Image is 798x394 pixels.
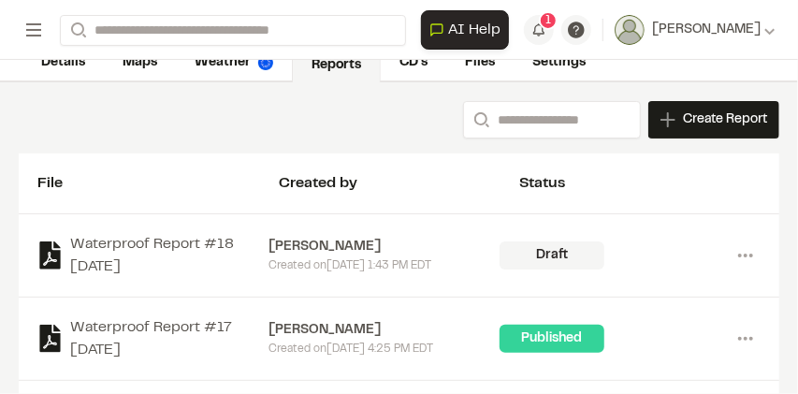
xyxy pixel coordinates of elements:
[500,241,604,270] div: Draft
[60,15,94,46] button: Search
[545,12,551,29] span: 1
[463,101,497,139] button: Search
[524,15,554,45] button: 1
[381,45,446,80] a: CD's
[421,10,516,50] div: Open AI Assistant
[448,19,501,41] span: AI Help
[615,15,645,45] img: User
[268,257,500,274] div: Created on [DATE] 1:43 PM EDT
[268,341,500,358] div: Created on [DATE] 4:25 PM EDT
[37,233,268,278] a: Waterproof Report #18 [DATE]
[268,320,500,341] div: [PERSON_NAME]
[258,55,273,70] img: precipai.png
[683,109,767,130] span: Create Report
[37,316,268,361] a: Waterproof Report #17 [DATE]
[421,10,509,50] button: Open AI Assistant
[615,15,776,45] button: [PERSON_NAME]
[514,45,604,80] a: Settings
[652,20,761,40] span: [PERSON_NAME]
[446,45,514,80] a: Files
[279,172,520,195] div: Created by
[22,45,104,80] a: Details
[104,45,176,80] a: Maps
[268,237,500,257] div: [PERSON_NAME]
[519,172,761,195] div: Status
[500,325,604,353] div: Published
[176,45,292,80] a: Weather
[292,47,381,82] a: Reports
[37,172,279,195] div: File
